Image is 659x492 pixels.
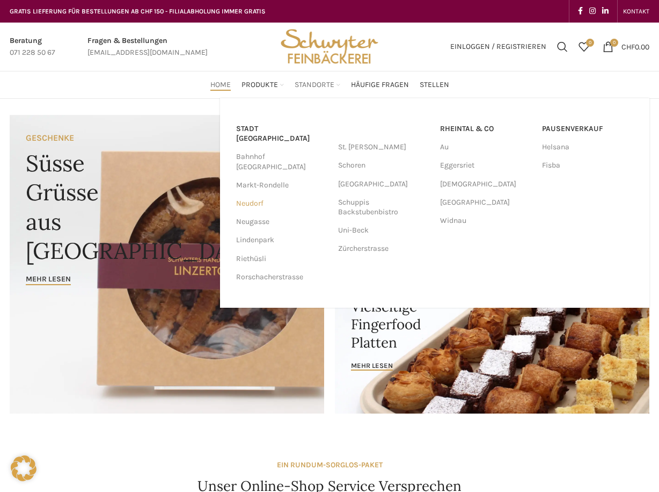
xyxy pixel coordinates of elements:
a: Facebook social link [575,4,586,19]
a: Infobox link [10,35,55,59]
div: Main navigation [4,74,655,96]
span: Home [210,80,231,90]
a: Stellen [420,74,449,96]
a: Häufige Fragen [351,74,409,96]
span: Häufige Fragen [351,80,409,90]
a: Eggersriet [440,156,531,175]
a: [DEMOGRAPHIC_DATA] [440,175,531,193]
a: Neudorf [236,194,327,213]
a: St. [PERSON_NAME] [338,138,429,156]
span: CHF [621,42,635,51]
a: Stadt [GEOGRAPHIC_DATA] [236,120,327,148]
a: Riethüsli [236,250,327,268]
a: [GEOGRAPHIC_DATA] [440,193,531,212]
span: Standorte [295,80,334,90]
a: Uni-Beck [338,221,429,240]
a: Neugasse [236,213,327,231]
a: Widnau [440,212,531,230]
span: Einloggen / Registrieren [450,43,546,50]
a: Markt-Rondelle [236,176,327,194]
a: Fisba [542,156,633,175]
img: Bäckerei Schwyter [277,23,382,71]
a: Suchen [552,36,573,57]
a: KONTAKT [623,1,649,22]
a: Rorschacherstrasse [236,268,327,286]
a: RHEINTAL & CO [440,120,531,138]
a: 0 [573,36,595,57]
a: [GEOGRAPHIC_DATA] [338,175,429,193]
span: 0 [610,39,618,47]
a: Schuppis Backstubenbistro [338,193,429,221]
span: Stellen [420,80,449,90]
a: Infobox link [87,35,208,59]
a: Produkte [241,74,284,96]
a: Schoren [338,156,429,175]
a: Helsana [542,138,633,156]
a: Einloggen / Registrieren [445,36,552,57]
span: KONTAKT [623,8,649,15]
a: 0 CHF0.00 [597,36,655,57]
a: Zürcherstrasse [338,240,429,258]
a: Banner link [10,115,324,414]
a: Site logo [277,41,382,50]
a: Instagram social link [586,4,599,19]
a: Pausenverkauf [542,120,633,138]
a: Au [440,138,531,156]
div: Secondary navigation [618,1,655,22]
span: 0 [586,39,594,47]
a: Bahnhof [GEOGRAPHIC_DATA] [236,148,327,176]
span: GRATIS LIEFERUNG FÜR BESTELLUNGEN AB CHF 150 - FILIALABHOLUNG IMMER GRATIS [10,8,266,15]
a: Standorte [295,74,340,96]
a: Home [210,74,231,96]
bdi: 0.00 [621,42,649,51]
strong: EIN RUNDUM-SORGLOS-PAKET [277,460,383,469]
span: Produkte [241,80,278,90]
a: Linkedin social link [599,4,612,19]
a: Lindenpark [236,231,327,249]
a: Banner link [335,264,649,414]
div: Meine Wunschliste [573,36,595,57]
